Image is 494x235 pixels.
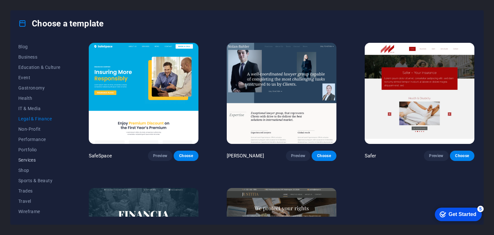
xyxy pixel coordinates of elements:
[18,137,60,142] span: Performance
[429,153,443,158] span: Preview
[18,199,60,204] span: Travel
[18,155,60,165] button: Services
[365,43,474,144] img: Safer
[18,93,60,103] button: Health
[18,96,60,101] span: Health
[148,151,172,161] button: Preview
[48,1,54,8] div: 5
[18,147,60,152] span: Portfolio
[153,153,167,158] span: Preview
[18,165,60,175] button: Shop
[286,151,310,161] button: Preview
[18,54,60,60] span: Business
[450,151,474,161] button: Choose
[18,175,60,186] button: Sports & Beauty
[89,153,112,159] p: SafeSpace
[18,188,60,193] span: Trades
[18,209,60,214] span: Wireframe
[18,196,60,206] button: Travel
[18,145,60,155] button: Portfolio
[18,42,60,52] button: Blog
[18,52,60,62] button: Business
[5,3,52,17] div: Get Started 5 items remaining, 0% complete
[179,153,193,158] span: Choose
[18,72,60,83] button: Event
[89,43,198,144] img: SafeSpace
[18,127,60,132] span: Non-Profit
[18,65,60,70] span: Education & Culture
[18,103,60,114] button: IT & Media
[18,83,60,93] button: Gastronomy
[18,134,60,145] button: Performance
[18,85,60,90] span: Gastronomy
[174,151,198,161] button: Choose
[291,153,305,158] span: Preview
[18,168,60,173] span: Shop
[18,206,60,217] button: Wireframe
[227,43,336,144] img: Nolan-Bahler
[18,18,104,29] h4: Choose a template
[18,106,60,111] span: IT & Media
[317,153,331,158] span: Choose
[18,157,60,163] span: Services
[312,151,336,161] button: Choose
[455,153,469,158] span: Choose
[227,153,264,159] p: [PERSON_NAME]
[18,124,60,134] button: Non-Profit
[18,116,60,121] span: Legal & Finance
[424,151,448,161] button: Preview
[18,178,60,183] span: Sports & Beauty
[18,44,60,49] span: Blog
[18,114,60,124] button: Legal & Finance
[18,75,60,80] span: Event
[19,7,47,13] div: Get Started
[18,62,60,72] button: Education & Culture
[365,153,376,159] p: Safer
[18,186,60,196] button: Trades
